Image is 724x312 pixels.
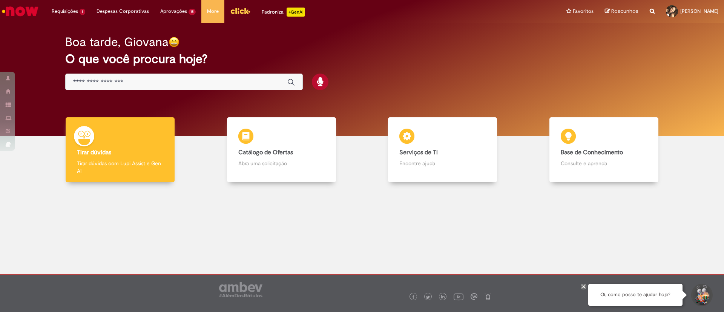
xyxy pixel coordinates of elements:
[680,8,718,14] span: [PERSON_NAME]
[411,295,415,299] img: logo_footer_facebook.png
[40,117,201,183] a: Tirar dúvidas Tirar dúvidas com Lupi Assist e Gen Ai
[77,149,111,156] b: Tirar dúvidas
[561,160,647,167] p: Consulte e aprenda
[52,8,78,15] span: Requisições
[454,292,463,301] img: logo_footer_youtube.png
[605,8,638,15] a: Rascunhos
[690,284,713,306] button: Iniciar Conversa de Suporte
[573,8,594,15] span: Favoritos
[588,284,683,306] div: Oi, como posso te ajudar hoje?
[471,293,477,300] img: logo_footer_workplace.png
[399,160,486,167] p: Encontre ajuda
[65,52,659,66] h2: O que você procura hoje?
[207,8,219,15] span: More
[169,37,179,48] img: happy-face.png
[238,160,325,167] p: Abra uma solicitação
[287,8,305,17] p: +GenAi
[77,160,163,175] p: Tirar dúvidas com Lupi Assist e Gen Ai
[189,9,196,15] span: 15
[485,293,491,300] img: logo_footer_naosei.png
[561,149,623,156] b: Base de Conhecimento
[611,8,638,15] span: Rascunhos
[426,295,430,299] img: logo_footer_twitter.png
[219,282,262,297] img: logo_footer_ambev_rotulo_gray.png
[201,117,362,183] a: Catálogo de Ofertas Abra uma solicitação
[262,8,305,17] div: Padroniza
[399,149,438,156] b: Serviços de TI
[1,4,40,19] img: ServiceNow
[238,149,293,156] b: Catálogo de Ofertas
[523,117,685,183] a: Base de Conhecimento Consulte e aprenda
[80,9,85,15] span: 1
[362,117,523,183] a: Serviços de TI Encontre ajuda
[160,8,187,15] span: Aprovações
[97,8,149,15] span: Despesas Corporativas
[230,5,250,17] img: click_logo_yellow_360x200.png
[441,295,445,300] img: logo_footer_linkedin.png
[65,35,169,49] h2: Boa tarde, Giovana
